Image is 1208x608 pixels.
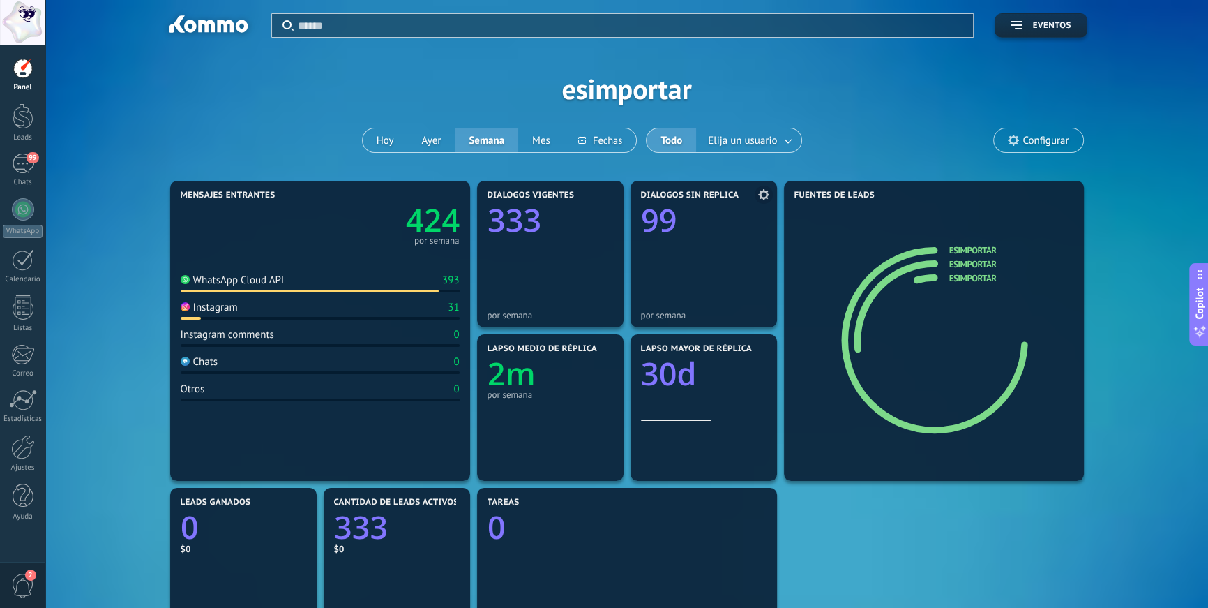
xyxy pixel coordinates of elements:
span: Diálogos vigentes [488,191,575,200]
div: por semana [414,237,460,244]
text: 333 [334,506,388,549]
a: esimportar [949,258,997,270]
text: 333 [488,199,541,242]
div: 31 [448,301,459,314]
div: $0 [334,543,460,555]
div: $0 [181,543,306,555]
button: Hoy [363,128,408,152]
button: Semana [455,128,518,152]
img: Instagram [181,302,190,311]
div: Otros [181,383,205,396]
span: Configurar [1022,135,1069,147]
div: Chats [3,178,43,187]
div: Estadísticas [3,415,43,424]
div: Instagram comments [181,328,274,341]
div: por semana [488,390,613,400]
text: 99 [641,199,677,242]
div: Chats [181,355,218,369]
div: 0 [453,383,459,396]
span: Copilot [1193,287,1207,319]
a: EsimportAR [949,244,997,256]
div: Listas [3,324,43,333]
div: WhatsApp Cloud API [181,274,285,287]
text: 0 [488,506,506,549]
span: 2 [25,570,36,581]
span: Cantidad de leads activos [334,498,459,507]
span: Lapso mayor de réplica [641,344,752,354]
span: Elija un usuario [705,131,780,150]
span: Eventos [1032,21,1071,31]
button: Fechas [564,128,636,152]
button: Todo [647,128,696,152]
img: Chats [181,357,190,366]
img: WhatsApp Cloud API [181,275,190,284]
div: Ajustes [3,464,43,473]
div: WhatsApp [3,225,43,238]
div: por semana [641,310,767,320]
a: esimportar [949,272,997,284]
text: 2m [488,353,536,395]
span: Leads ganados [181,498,251,507]
text: 0 [181,506,199,549]
span: Tareas [488,498,520,507]
div: Panel [3,83,43,92]
span: Fuentes de leads [794,191,875,200]
div: 0 [453,355,459,369]
span: 99 [27,152,38,163]
a: 30d [641,353,767,395]
span: Diálogos sin réplica [641,191,739,200]
div: por semana [488,310,613,320]
div: 0 [453,328,459,341]
button: Ayer [408,128,455,152]
div: Instagram [181,301,238,314]
a: 424 [320,199,460,242]
div: Calendario [3,275,43,284]
button: Eventos [995,13,1087,38]
a: 333 [334,506,460,549]
div: Leads [3,133,43,142]
a: 0 [488,506,767,549]
span: Mensajes entrantes [181,191,275,200]
button: Elija un usuario [696,128,801,152]
a: 0 [181,506,306,549]
div: Correo [3,369,43,378]
div: 393 [442,274,460,287]
div: Ayuda [3,512,43,521]
button: Mes [518,128,564,152]
text: 30d [641,353,696,395]
span: Lapso medio de réplica [488,344,598,354]
text: 424 [405,199,459,242]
